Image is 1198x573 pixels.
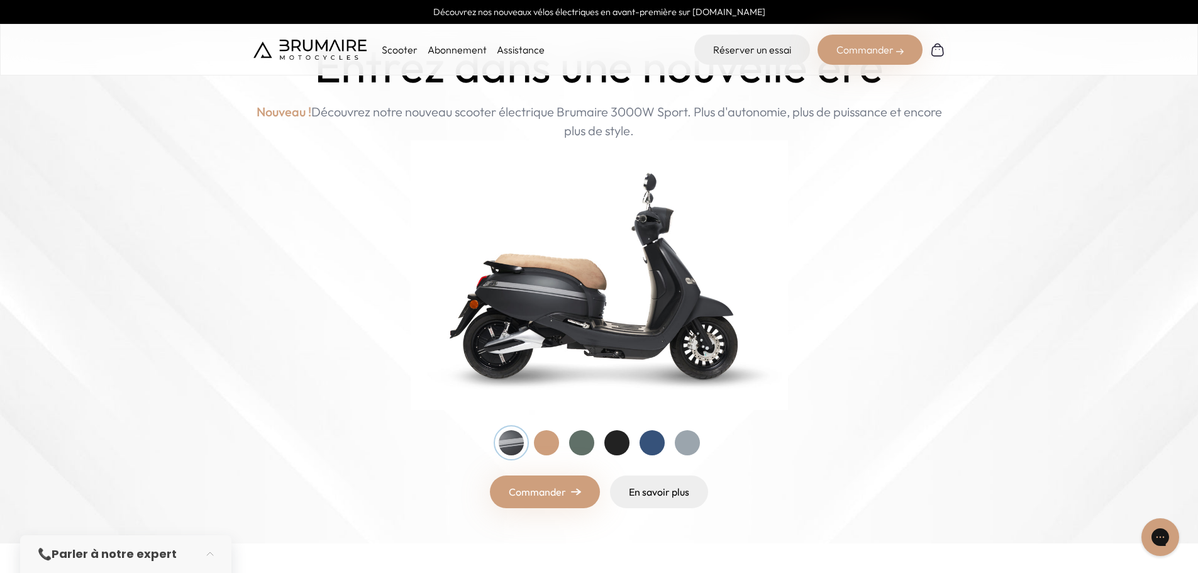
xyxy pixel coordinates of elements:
img: Panier [930,42,945,57]
iframe: Gorgias live chat messenger [1135,514,1185,560]
h1: Entrez dans une nouvelle ère [314,40,884,92]
a: Assistance [497,43,545,56]
img: right-arrow-2.png [896,48,904,55]
a: Commander [490,476,600,508]
p: Découvrez notre nouveau scooter électrique Brumaire 3000W Sport. Plus d'autonomie, plus de puissa... [253,103,945,140]
a: Réserver un essai [694,35,810,65]
p: Scooter [382,42,418,57]
img: Brumaire Motocycles [253,40,367,60]
a: En savoir plus [610,476,708,508]
a: Abonnement [428,43,487,56]
img: right-arrow.png [571,488,581,496]
span: Nouveau ! [257,103,311,121]
div: Commander [818,35,923,65]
